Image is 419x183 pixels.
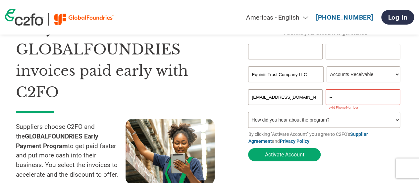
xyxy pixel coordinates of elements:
p: Suppliers choose C2FO and the to get paid faster and put more cash into their business. You selec... [16,122,126,180]
select: Title/Role [327,66,400,82]
img: GLOBALFOUNDRIES [54,13,114,26]
input: First Name* [248,44,322,59]
div: Invalid company name or company name is too long [248,83,400,87]
a: Log In [381,10,414,25]
img: c2fo logo [5,9,43,26]
p: By clicking "Activate Account" you agree to C2FO's and [248,131,403,145]
input: Your company name* [248,66,323,82]
div: Inavlid Email Address [248,106,322,109]
div: Invalid first name or first name is too long [248,60,322,64]
strong: GLOBALFOUNDRIES Early Payment Program [16,133,98,150]
button: Activate Account [248,148,321,161]
div: Invalid last name or last name is too long [326,60,400,64]
input: Last Name* [326,44,400,59]
div: Inavlid Phone Number [326,106,400,109]
a: [PHONE_NUMBER] [316,14,373,21]
input: Phone* [326,89,400,105]
a: Privacy Policy [280,138,309,144]
input: Invalid Email format [248,89,322,105]
h1: Get your GLOBALFOUNDRIES invoices paid early with C2FO [16,17,228,103]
